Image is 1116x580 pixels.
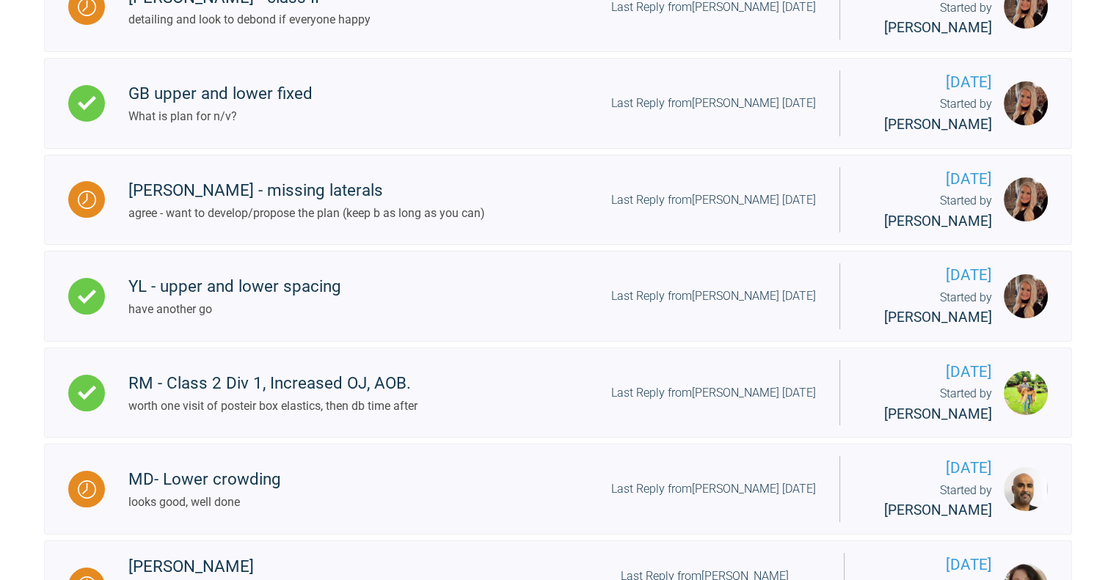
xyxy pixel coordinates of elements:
div: Last Reply from [PERSON_NAME] [DATE] [611,480,816,499]
a: Waiting[PERSON_NAME] - missing lateralsagree - want to develop/propose the plan (keep b as long a... [44,155,1072,246]
a: CompleteRM - Class 2 Div 1, Increased OJ, AOB.worth one visit of posteir box elastics, then db ti... [44,348,1072,438]
img: Complete [78,383,96,402]
span: [DATE] [864,167,992,191]
div: Started by [864,95,992,136]
img: Complete [78,94,96,112]
div: Last Reply from [PERSON_NAME] [DATE] [611,191,816,210]
span: [DATE] [864,263,992,287]
a: CompleteGB upper and lower fixedWhat is plan for n/v?Last Reply from[PERSON_NAME] [DATE][DATE]Sta... [44,58,1072,149]
img: Dipak Parmar [1004,371,1048,415]
div: Started by [864,481,992,522]
div: looks good, well done [128,493,281,512]
div: RM - Class 2 Div 1, Increased OJ, AOB. [128,370,417,397]
div: Last Reply from [PERSON_NAME] [DATE] [611,94,816,113]
span: [PERSON_NAME] [884,116,992,133]
span: [PERSON_NAME] [884,405,992,422]
span: [PERSON_NAME] [884,19,992,36]
div: MD- Lower crowding [128,466,281,493]
div: detailing and look to debond if everyone happy [128,10,371,29]
div: YL - upper and lower spacing [128,274,341,300]
div: Started by [864,191,992,232]
span: [DATE] [864,360,992,384]
div: GB upper and lower fixed [128,81,313,107]
div: have another go [128,300,341,319]
span: [DATE] [864,456,992,480]
span: [DATE] [864,70,992,95]
span: [PERSON_NAME] [884,213,992,230]
div: Last Reply from [PERSON_NAME] [DATE] [611,383,816,403]
div: Last Reply from [PERSON_NAME] [DATE] [611,287,816,306]
a: WaitingMD- Lower crowdinglooks good, well doneLast Reply from[PERSON_NAME] [DATE][DATE]Started by... [44,444,1072,535]
div: What is plan for n/v? [128,107,313,126]
img: Emma Wall [1004,81,1048,125]
a: CompleteYL - upper and lower spacinghave another goLast Reply from[PERSON_NAME] [DATE][DATE]Start... [44,251,1072,342]
span: [PERSON_NAME] [884,309,992,326]
div: [PERSON_NAME] [128,554,620,580]
img: farook patel [1004,467,1048,511]
img: Waiting [78,480,96,499]
span: [DATE] [868,553,992,577]
div: Started by [864,384,992,425]
img: Complete [78,287,96,306]
img: Waiting [78,191,96,209]
img: Emma Wall [1004,274,1048,318]
img: Emma Wall [1004,177,1048,221]
div: [PERSON_NAME] - missing laterals [128,177,485,204]
div: agree - want to develop/propose the plan (keep b as long as you can) [128,204,485,223]
span: [PERSON_NAME] [884,502,992,518]
div: Started by [864,288,992,329]
div: worth one visit of posteir box elastics, then db time after [128,397,417,416]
